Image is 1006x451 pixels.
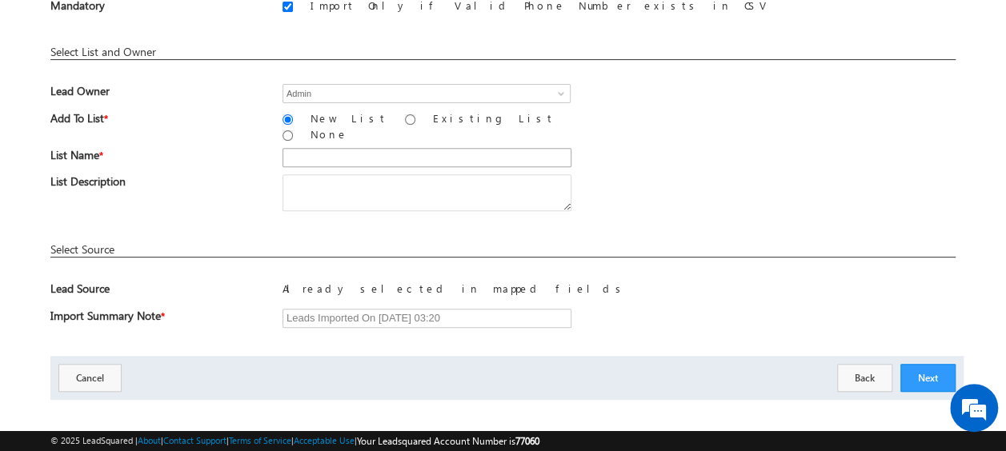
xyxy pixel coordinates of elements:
[50,148,259,171] span: List Name
[50,242,956,257] div: Select Source
[900,364,956,392] button: Next
[50,281,259,304] span: Lead Source
[83,84,269,105] div: Chat with us now
[357,435,539,447] span: Your Leadsquared Account Number is
[50,174,259,197] span: List Description
[50,45,956,60] div: Select List and Owner
[837,364,892,392] button: Back
[138,435,161,445] a: About
[263,8,301,46] div: Minimize live chat window
[50,433,539,449] span: © 2025 LeadSquared | | | | |
[58,364,122,392] button: Cancel
[306,111,392,125] label: New List
[283,84,571,103] input: Type to Search
[229,435,291,445] a: Terms of Service
[283,281,956,304] div: Already selected in mapped fields
[50,111,259,134] span: Add To List
[218,345,291,367] em: Start Chat
[306,127,353,141] label: None
[50,309,259,332] span: Import Summary Note
[428,111,559,125] label: Existing List
[163,435,226,445] a: Contact Support
[27,84,67,105] img: d_60004797649_company_0_60004797649
[549,86,569,102] a: Show All Items
[515,435,539,447] span: 77060
[50,84,259,106] span: Lead Owner
[294,435,355,445] a: Acceptable Use
[21,148,292,333] textarea: Type your message and hit 'Enter'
